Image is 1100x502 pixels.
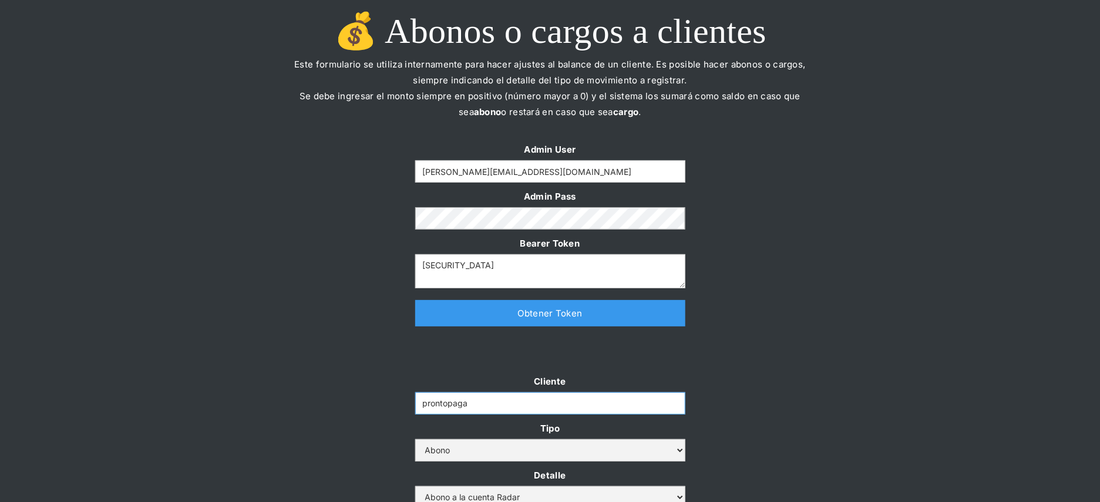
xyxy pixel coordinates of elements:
[613,106,639,117] strong: cargo
[415,188,685,204] label: Admin Pass
[286,12,815,50] h1: 💰 Abonos o cargos a clientes
[286,56,815,136] p: Este formulario se utiliza internamente para hacer ajustes al balance de un cliente. Es posible h...
[415,235,685,251] label: Bearer Token
[415,141,685,288] form: Form
[474,106,502,117] strong: abono
[415,141,685,157] label: Admin User
[415,420,685,436] label: Tipo
[415,373,685,389] label: Cliente
[415,392,685,415] input: Example Text
[415,160,685,183] input: Example Text
[415,300,685,326] a: Obtener Token
[415,467,685,483] label: Detalle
